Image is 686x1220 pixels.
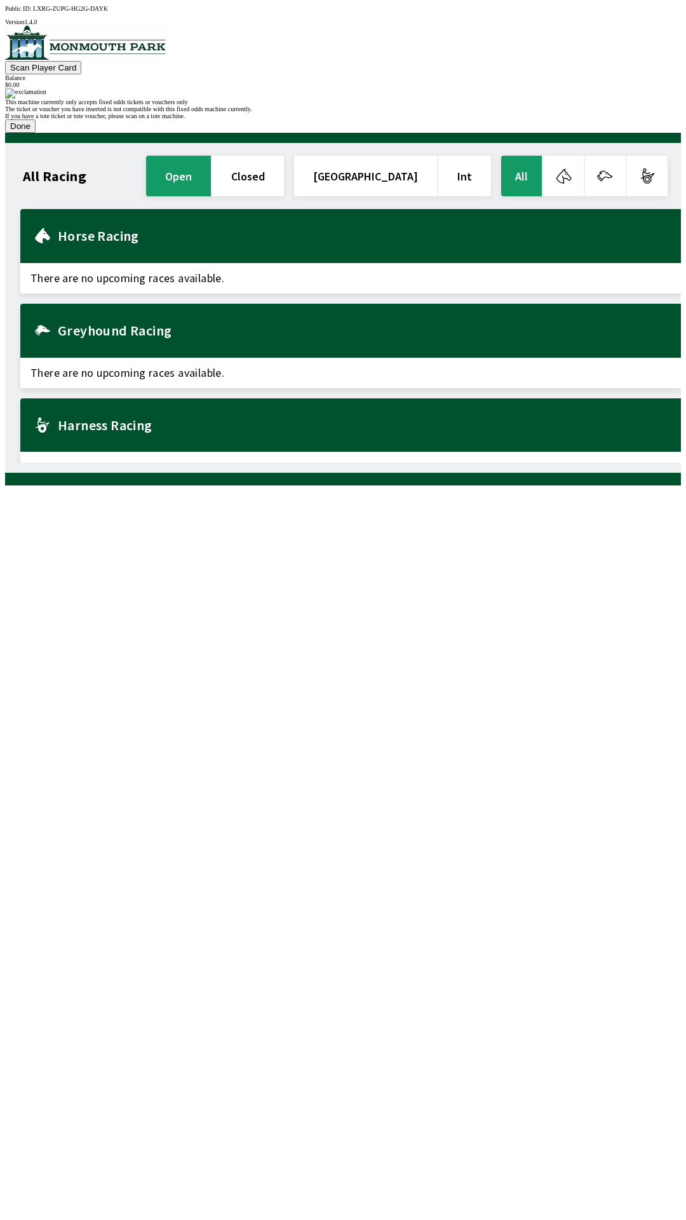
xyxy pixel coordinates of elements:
[33,5,108,12] span: LXRG-ZUPG-HG2G-DAYK
[5,88,46,98] img: exclamation
[20,263,681,294] span: There are no upcoming races available.
[5,112,681,119] div: If you have a tote ticket or tote voucher, please scan on a tote machine.
[438,156,491,196] button: Int
[501,156,542,196] button: All
[294,156,437,196] button: [GEOGRAPHIC_DATA]
[5,18,681,25] div: Version 1.4.0
[5,81,681,88] div: $ 0.00
[23,171,86,181] h1: All Racing
[5,25,166,60] img: venue logo
[5,119,36,133] button: Done
[5,5,681,12] div: Public ID:
[20,358,681,388] span: There are no upcoming races available.
[58,325,671,335] h2: Greyhound Racing
[212,156,284,196] button: closed
[58,231,671,241] h2: Horse Racing
[20,452,681,482] span: There are no upcoming races available.
[5,61,81,74] button: Scan Player Card
[5,98,681,105] div: This machine currently only accepts fixed odds tickets or vouchers only
[5,105,681,112] div: The ticket or voucher you have inserted is not compatible with this fixed odds machine currently.
[146,156,211,196] button: open
[58,420,671,430] h2: Harness Racing
[5,74,681,81] div: Balance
